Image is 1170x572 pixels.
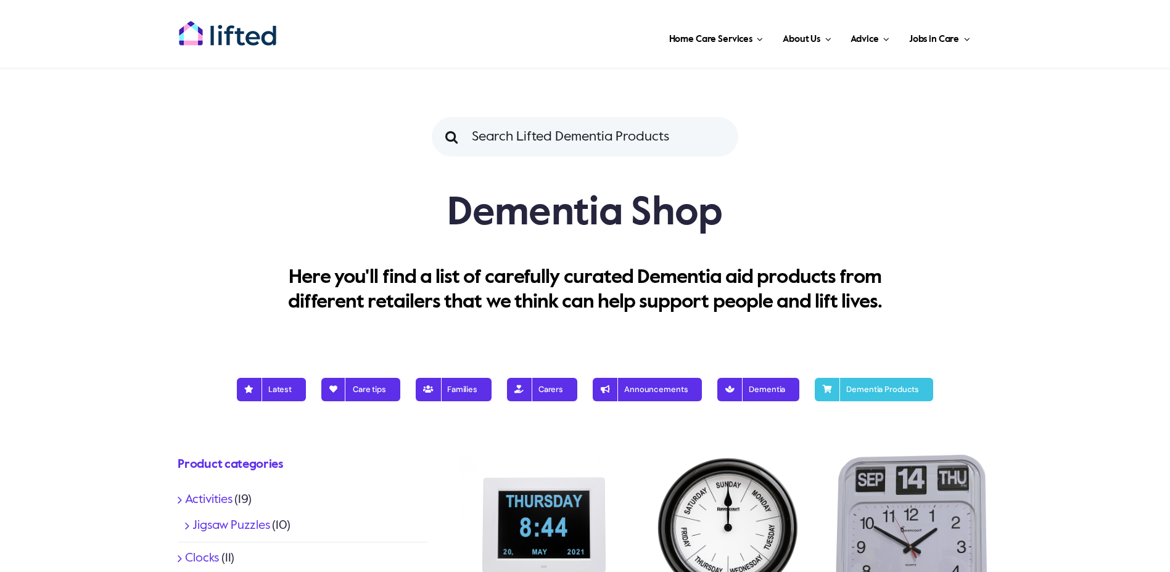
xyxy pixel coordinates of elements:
span: Care tips [336,385,386,394]
a: Announcements [593,373,702,406]
a: Dementia Products [815,373,933,406]
a: Jigsaw Puzzles [192,520,270,532]
a: Cal001Storyandsons_1152x1152 [831,449,992,462]
span: Carers [521,385,563,394]
span: Jobs in Care [909,30,959,49]
a: Advice [847,18,892,55]
span: Announcements [607,385,688,394]
nav: Main Menu [316,18,974,55]
span: (19) [234,494,251,506]
span: Dementia Products [829,385,919,394]
a: Latest [237,373,306,406]
nav: Blog Nav [178,367,992,406]
a: Clocks [185,552,219,565]
h4: Product categories [178,456,427,473]
span: Latest [251,385,292,394]
a: Dementia [717,373,799,406]
h1: Dementia Shop [178,189,992,238]
a: lifted-logo [178,20,277,33]
span: (11) [221,552,234,565]
a: About Us [779,18,834,55]
a: Home Care Services [665,18,767,55]
a: Jobs in Care [905,18,974,55]
span: About Us [783,30,820,49]
a: Families [416,373,492,406]
span: Families [430,385,477,394]
a: Care tips [321,373,400,406]
span: (10) [272,520,290,532]
a: Carers [507,373,577,406]
span: Advice [851,30,878,49]
span: Home Care Services [669,30,752,49]
input: Search [432,117,471,157]
input: Search Lifted Dementia Products [432,117,738,157]
p: Here you'll find a list of carefully curated Dementia aid products from different retailers that ... [263,265,908,315]
a: DC200BStoryandsons_1152x1152 [646,449,807,462]
a: Activities [185,494,232,506]
a: TDC0021Storyandsons_1152x1152 [460,449,621,462]
span: Dementia [731,385,785,394]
